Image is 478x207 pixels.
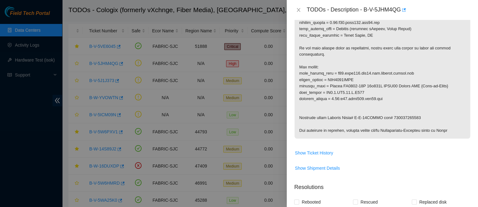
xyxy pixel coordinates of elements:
button: Show Ticket History [295,148,333,158]
span: Rebooted [299,197,323,207]
span: close [296,7,301,12]
button: Show Shipment Details [295,163,340,173]
button: Close [294,7,303,13]
div: TODOs - Description - B-V-5JHM4QG [307,5,471,15]
span: Show Ticket History [295,149,333,156]
span: Rescued [358,197,380,207]
span: Show Shipment Details [295,165,340,172]
p: Resolutions [294,178,471,191]
span: Replaced disk [417,197,449,207]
